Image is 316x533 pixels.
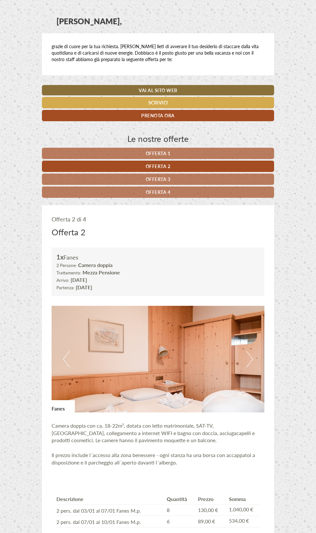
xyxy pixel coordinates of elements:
span: Offerta 2 [146,163,171,169]
div: Offerta 2 [52,226,85,238]
small: Partenza: [56,284,74,291]
div: Hotel Kirchenwirt [10,19,95,24]
button: Next [246,351,253,367]
td: 1.040,00 € [226,504,260,516]
span: Offerta 1 [146,150,171,156]
button: Invia [180,170,213,182]
a: Scrivici [42,97,274,108]
p: Camera doppia con ca. 18-22m², dotata con letto matrimoniale, SAT-TV, [GEOGRAPHIC_DATA], collegam... [52,422,264,466]
td: 8 [164,504,196,516]
small: Arrivo: [56,277,69,283]
th: Somma [226,494,260,504]
a: Vai al sito web [42,85,274,95]
b: Mezza Pensione [83,269,120,276]
img: image [52,306,264,412]
div: Buon giorno, come possiamo aiutarla? [5,17,99,37]
div: Le nostre offerte [42,133,274,144]
h1: [PERSON_NAME], [56,17,122,25]
small: Trattamento: [56,270,81,276]
b: [DATE] [76,283,92,291]
div: lunedì [94,5,120,16]
small: 22:00 [10,31,95,36]
span: 89,00 € [198,517,215,525]
b: Camera doppia [78,261,113,269]
td: 2 pers. dal 03/01 al 07/01 Fanes M.p. [56,504,164,516]
p: grazie di cuore per la tua richiesta. [PERSON_NAME] lieti di avverare il tuo desiderio di staccar... [52,43,264,62]
th: Quantità [164,494,196,504]
button: Previous [63,351,70,367]
span: Offerta 3 [146,176,171,182]
td: 2 pers. dal 07/01 al 10/01 Fanes M.p. [56,516,164,528]
th: Prezzo [195,494,226,504]
a: Prenota ora [42,110,274,121]
span: 130,00 € [198,506,218,514]
span: Offerta 4 [146,189,171,195]
b: [DATE] [71,276,87,283]
small: 2 Persone: [56,262,77,268]
div: Fanes [52,400,74,412]
b: 1x [56,252,64,261]
span: Offerta 2 di 4 [52,215,86,223]
div: Fanes [56,252,260,262]
th: Descrizione [56,494,164,504]
td: 534,00 € [226,516,260,528]
td: 6 [164,516,196,528]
